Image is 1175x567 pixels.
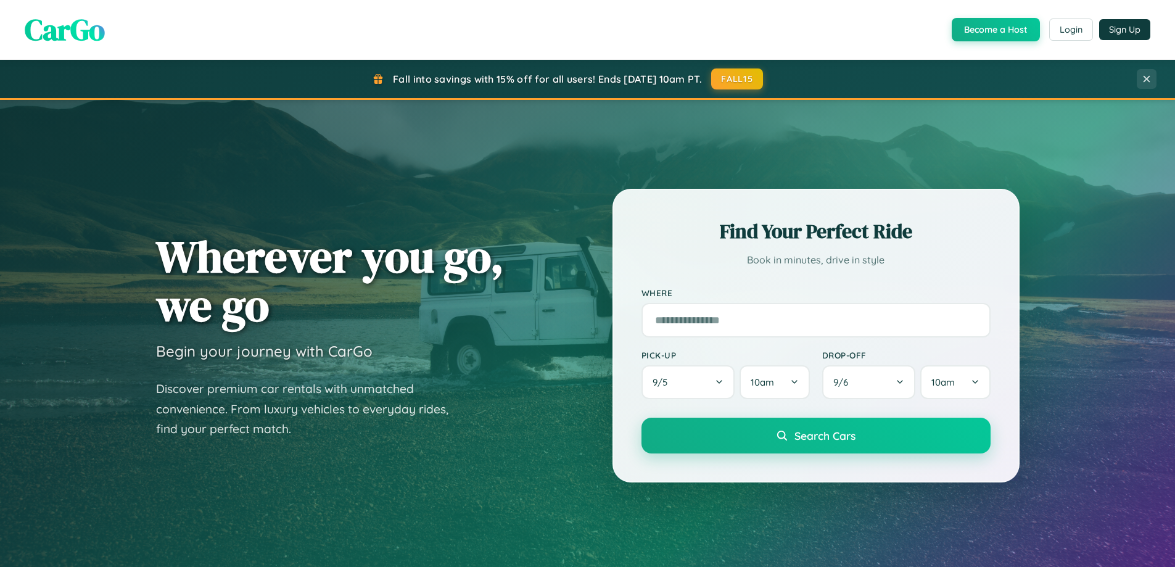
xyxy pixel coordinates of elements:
[1049,19,1093,41] button: Login
[641,288,991,298] label: Where
[156,379,464,439] p: Discover premium car rentals with unmatched convenience. From luxury vehicles to everyday rides, ...
[156,342,373,360] h3: Begin your journey with CarGo
[931,376,955,388] span: 10am
[920,365,990,399] button: 10am
[751,376,774,388] span: 10am
[156,232,504,329] h1: Wherever you go, we go
[833,376,854,388] span: 9 / 6
[1099,19,1150,40] button: Sign Up
[711,68,763,89] button: FALL15
[740,365,809,399] button: 10am
[641,218,991,245] h2: Find Your Perfect Ride
[25,9,105,50] span: CarGo
[393,73,702,85] span: Fall into savings with 15% off for all users! Ends [DATE] 10am PT.
[641,418,991,453] button: Search Cars
[822,350,991,360] label: Drop-off
[641,365,735,399] button: 9/5
[653,376,674,388] span: 9 / 5
[641,350,810,360] label: Pick-up
[794,429,855,442] span: Search Cars
[641,251,991,269] p: Book in minutes, drive in style
[952,18,1040,41] button: Become a Host
[822,365,916,399] button: 9/6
